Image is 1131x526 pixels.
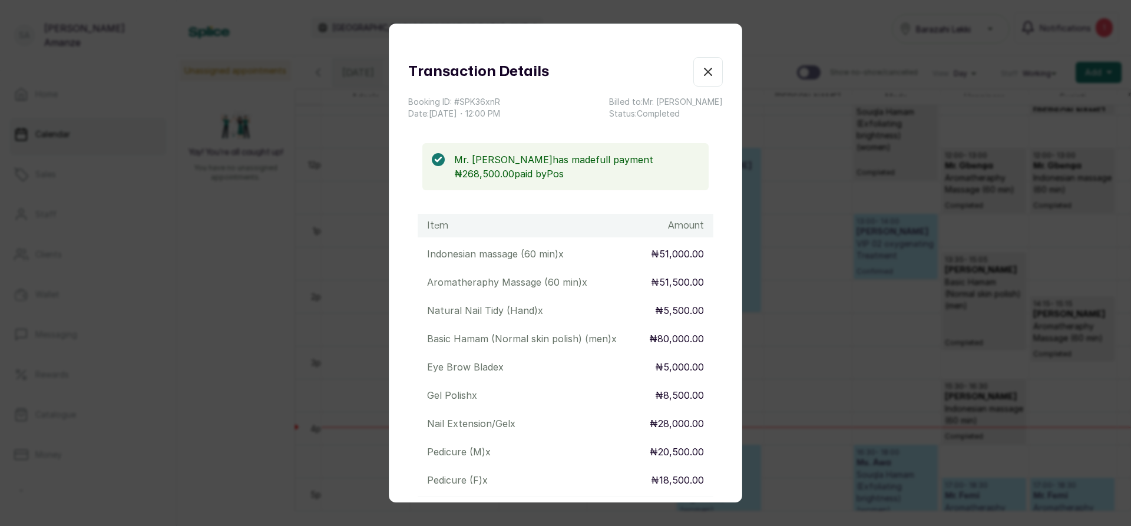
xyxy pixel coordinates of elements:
p: ₦268,500.00 paid by Pos [454,167,699,181]
p: Nail Extension/Gel x [427,416,515,431]
p: Gel Polish x [427,388,477,402]
p: ₦18,500.00 [651,473,704,487]
p: Aromatheraphy Massage (60 min) x [427,275,587,289]
p: Natural Nail Tidy (Hand) x [427,303,543,317]
h1: Transaction Details [408,61,549,82]
p: ₦8,500.00 [655,388,704,402]
p: ₦20,500.00 [650,445,704,459]
p: Basic Hamam (Normal skin polish) (men) x [427,332,617,346]
p: ₦51,000.00 [651,247,704,261]
p: Eye Brow Blade x [427,360,504,374]
h1: Item [427,219,448,233]
h1: Amount [668,219,704,233]
p: ₦51,500.00 [651,275,704,289]
p: ₦5,000.00 [655,360,704,374]
p: ₦5,500.00 [655,303,704,317]
p: Status: Completed [609,108,723,120]
p: Pedicure (M) x [427,445,491,459]
p: Pedicure (F) x [427,473,488,487]
p: Date: [DATE] ・ 12:00 PM [408,108,500,120]
p: Indonesian massage (60 min) x [427,247,564,261]
p: ₦28,000.00 [650,416,704,431]
p: Billed to: Mr. [PERSON_NAME] [609,96,723,108]
p: Booking ID: # SPK36xnR [408,96,500,108]
p: ₦80,000.00 [649,332,704,346]
p: Mr. [PERSON_NAME] has made full payment [454,153,699,167]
